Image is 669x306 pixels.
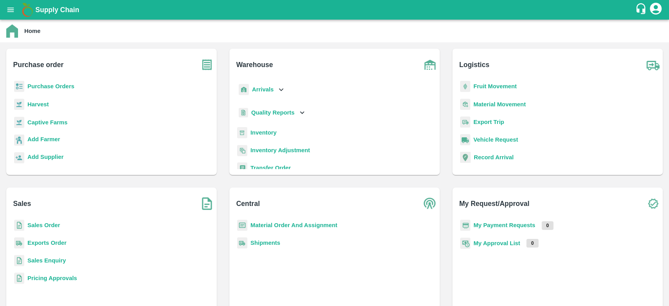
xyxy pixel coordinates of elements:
[473,222,535,228] a: My Payment Requests
[237,127,247,138] img: whInventory
[27,136,60,142] b: Add Farmer
[27,222,60,228] a: Sales Order
[14,81,24,92] img: reciept
[473,119,504,125] a: Export Trip
[237,105,306,121] div: Quality Reports
[14,255,24,266] img: sales
[460,237,470,249] img: approval
[420,55,440,75] img: warehouse
[237,220,247,231] img: centralMaterial
[27,153,63,163] a: Add Supplier
[459,59,490,70] b: Logistics
[473,240,520,246] a: My Approval List
[14,152,24,164] img: supplier
[526,239,538,248] p: 0
[27,135,60,146] a: Add Farmer
[473,83,517,89] a: Fruit Movement
[459,198,529,209] b: My Request/Approval
[197,194,217,213] img: soSales
[473,101,526,107] a: Material Movement
[6,24,18,38] img: home
[13,198,31,209] b: Sales
[250,222,337,228] a: Material Order And Assignment
[237,162,247,174] img: whTransfer
[250,165,291,171] a: Transfer Order
[24,28,40,34] b: Home
[474,154,514,160] a: Record Arrival
[460,134,470,146] img: vehicle
[460,220,470,231] img: payment
[649,2,663,18] div: account of current user
[14,237,24,249] img: shipments
[420,194,440,213] img: central
[460,81,470,92] img: fruit
[473,137,518,143] a: Vehicle Request
[27,101,49,107] a: Harvest
[14,135,24,146] img: farmer
[250,240,280,246] a: Shipments
[13,59,63,70] b: Purchase order
[460,117,470,128] img: delivery
[2,1,20,19] button: open drawer
[35,6,79,14] b: Supply Chain
[236,198,260,209] b: Central
[14,220,24,231] img: sales
[252,86,274,93] b: Arrivals
[643,194,663,213] img: check
[197,55,217,75] img: purchase
[237,81,286,98] div: Arrivals
[27,154,63,160] b: Add Supplier
[643,55,663,75] img: truck
[250,129,277,136] a: Inventory
[460,98,470,110] img: material
[14,117,24,128] img: harvest
[14,273,24,284] img: sales
[35,4,635,15] a: Supply Chain
[27,275,77,281] a: Pricing Approvals
[14,98,24,110] img: harvest
[236,59,273,70] b: Warehouse
[460,152,471,163] img: recordArrival
[251,109,295,116] b: Quality Reports
[239,84,249,95] img: whArrival
[237,145,247,156] img: inventory
[635,3,649,17] div: customer-support
[237,237,247,249] img: shipments
[239,108,248,118] img: qualityReport
[542,221,554,230] p: 0
[250,147,310,153] a: Inventory Adjustment
[27,257,66,264] a: Sales Enquiry
[27,240,67,246] a: Exports Order
[27,83,74,89] a: Purchase Orders
[27,119,67,126] a: Captive Farms
[20,2,35,18] img: logo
